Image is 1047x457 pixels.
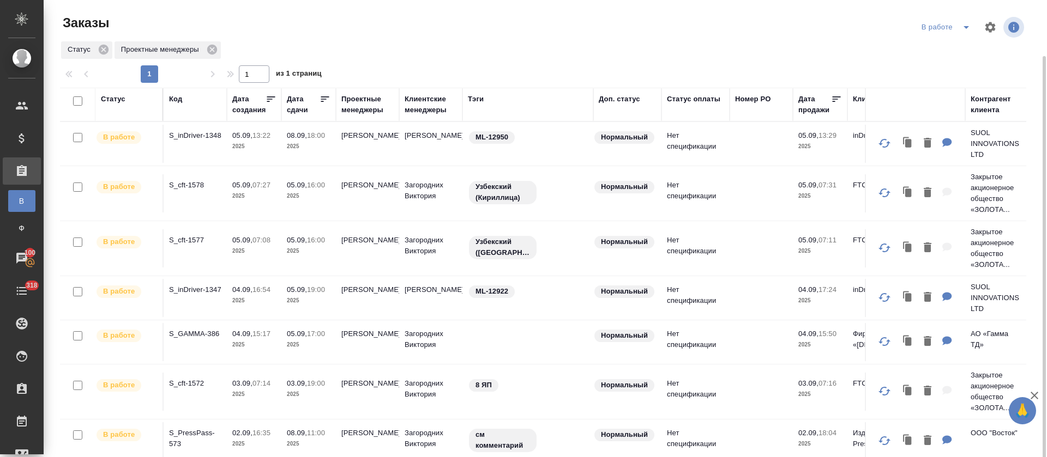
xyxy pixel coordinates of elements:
td: [PERSON_NAME] [336,174,399,212]
div: split button [919,19,977,36]
button: Обновить [871,328,898,355]
div: Клиентские менеджеры [405,94,457,115]
p: В работе [103,380,135,391]
p: Нормальный [601,132,648,143]
p: 17:24 [819,285,837,294]
p: 2025 [232,295,276,306]
a: Ф [8,217,35,239]
div: Клиент [853,94,878,105]
button: Клонировать [898,132,918,155]
p: S_cft-1577 [169,235,221,246]
p: Закрытое акционерное общество «ЗОЛОТА... [971,172,1023,215]
button: Удалить [918,380,937,403]
p: 05.09, [798,131,819,139]
p: Узбекский ([GEOGRAPHIC_DATA]) [476,236,530,258]
p: Закрытое акционерное общество «ЗОЛОТА... [971,227,1023,270]
p: АО «Гамма ТД» [971,328,1023,350]
p: 2025 [287,295,330,306]
td: [PERSON_NAME] [336,229,399,267]
p: 02.09, [232,429,252,437]
span: 318 [20,280,44,291]
button: Удалить [918,237,937,259]
td: Загородних Виктория [399,373,462,411]
p: 15:17 [252,330,270,338]
p: 2025 [798,295,842,306]
div: Выставляет ПМ после принятия заказа от КМа [95,130,157,145]
div: Статус по умолчанию для стандартных заказов [593,378,656,393]
p: 07:16 [819,379,837,387]
button: Для КМ: https://indriver.atlassian.net/browse/ML-12922 [937,287,958,309]
p: 13:29 [819,131,837,139]
button: Клонировать [898,237,918,259]
div: Статус по умолчанию для стандартных заказов [593,180,656,194]
p: 16:00 [307,236,325,244]
div: Выставляет ПМ после принятия заказа от КМа [95,378,157,393]
p: FTC [853,180,905,191]
p: ML-12922 [476,286,508,297]
div: Тэги [468,94,484,105]
div: Выставляет ПМ после принятия заказа от КМа [95,235,157,249]
p: В работе [103,429,135,440]
td: [PERSON_NAME] [336,279,399,317]
td: Нет спецификации [661,174,730,212]
p: 11:00 [307,429,325,437]
p: В работе [103,181,135,192]
div: 8 ЯП [468,378,588,393]
button: Клонировать [898,331,918,353]
p: 05.09, [232,181,252,189]
p: 16:35 [252,429,270,437]
button: Удалить [918,430,937,452]
div: Выставляет ПМ после принятия заказа от КМа [95,328,157,343]
p: 16:54 [252,285,270,294]
p: 2025 [287,389,330,400]
p: Нормальный [601,330,648,341]
td: Нет спецификации [661,229,730,267]
p: inDriver [853,130,905,141]
p: 15:50 [819,330,837,338]
span: Настроить таблицу [977,14,1003,40]
div: Статус по умолчанию для стандартных заказов [593,328,656,343]
p: FTC [853,235,905,246]
button: Обновить [871,428,898,454]
p: 05.09, [287,236,307,244]
p: 03.09, [798,379,819,387]
span: 100 [18,247,43,258]
p: 19:00 [307,379,325,387]
p: Издательство PressPass [853,428,905,449]
p: 03.09, [232,379,252,387]
p: 05.09, [798,236,819,244]
p: см комментарий [476,429,530,451]
p: Узбекский (Кириллица) [476,181,530,203]
div: Выставляет ПМ после принятия заказа от КМа [95,180,157,194]
a: В [8,190,35,212]
td: Нет спецификации [661,125,730,163]
p: В работе [103,236,135,247]
p: 18:00 [307,131,325,139]
div: Код [169,94,182,105]
p: Статус [68,44,94,55]
p: 07:11 [819,236,837,244]
p: Нормальный [601,181,648,192]
p: 2025 [287,438,330,449]
div: Статус по умолчанию для стандартных заказов [593,235,656,249]
p: Нормальный [601,236,648,247]
div: Проектные менеджеры [341,94,394,115]
button: Удалить [918,132,937,155]
div: Выставляет ПМ после принятия заказа от КМа [95,428,157,442]
div: Проектные менеджеры [115,41,221,59]
div: Дата создания [232,94,266,115]
p: 2025 [798,389,842,400]
p: 2025 [232,141,276,152]
p: 05.09, [232,131,252,139]
div: Статус [101,94,125,105]
p: SUOL INNOVATIONS LTD [971,127,1023,160]
p: S_cft-1572 [169,378,221,389]
p: 13:22 [252,131,270,139]
div: Контрагент клиента [971,94,1023,115]
p: SUOL INNOVATIONS LTD [971,282,1023,314]
p: 2025 [232,438,276,449]
div: Статус по умолчанию для стандартных заказов [593,428,656,442]
button: Клонировать [898,182,918,204]
p: 2025 [287,246,330,257]
td: Нет спецификации [661,279,730,317]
